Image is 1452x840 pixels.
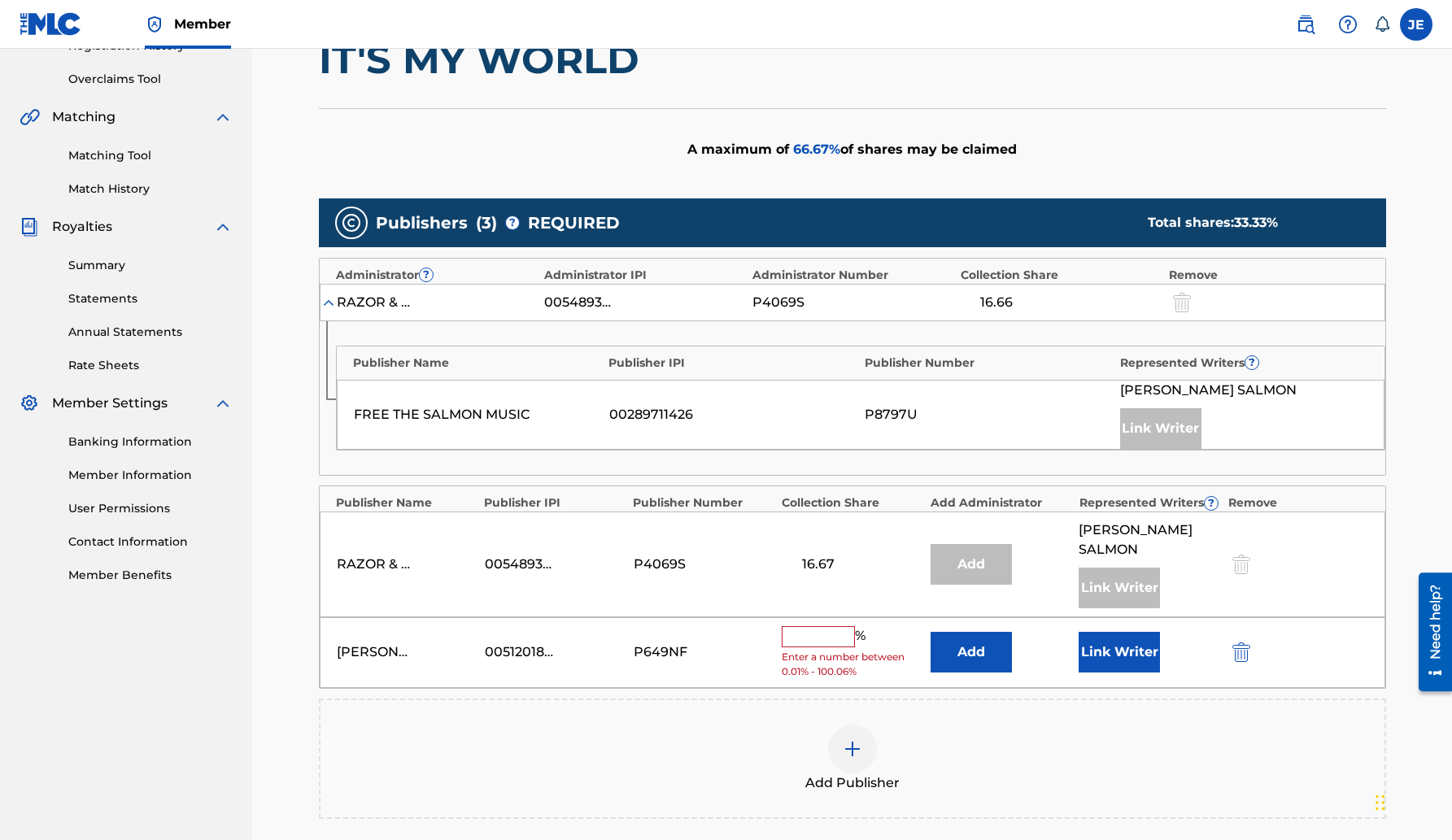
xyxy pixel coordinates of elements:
a: Annual Statements [68,324,233,341]
div: Represented Writers [1079,494,1220,511]
div: Add Administrator [931,494,1071,511]
div: Publisher Number [865,355,1113,372]
div: Represented Writers [1120,355,1368,372]
img: MLC Logo [20,12,82,36]
div: Total shares: [1148,213,1354,233]
span: REQUIRED [528,211,620,235]
a: Member Benefits [68,567,233,584]
span: Matching [52,107,116,127]
img: help [1338,15,1358,34]
div: Notifications [1374,16,1390,33]
div: Publisher Number [633,494,774,511]
img: 12a2ab48e56ec057fbd8.svg [1232,642,1250,662]
span: Member [174,15,231,33]
img: expand [213,394,233,413]
span: ? [506,216,519,229]
div: Publisher Name [353,355,601,372]
img: Member Settings [20,394,39,413]
span: ? [1245,356,1258,369]
div: P8797U [865,405,1112,424]
a: Statements [68,290,233,307]
img: publishers [342,213,361,233]
div: Publisher Name [336,494,477,511]
div: Help [1332,8,1364,41]
button: Link Writer [1079,632,1160,672]
span: Add Publisher [805,773,900,793]
div: Remove [1228,494,1369,511]
div: A maximum of of shares may be claimed [319,108,1386,190]
span: 66.67 % [793,141,840,157]
div: Administrator Number [752,267,953,284]
img: add [843,739,862,759]
a: User Permissions [68,500,233,517]
div: Publisher IPI [608,355,857,372]
div: FREE THE SALMON MUSIC [354,405,601,424]
span: % [855,626,870,647]
span: ? [1205,497,1218,510]
img: Top Rightsholder [145,15,164,34]
div: 00289711426 [609,405,857,424]
div: Remove [1169,267,1369,284]
span: Royalties [52,217,112,237]
h1: IT'S MY WORLD [319,35,1386,84]
span: [PERSON_NAME] SALMON [1120,381,1297,400]
span: 33.33 % [1234,215,1278,230]
span: [PERSON_NAME] SALMON [1079,520,1219,559]
a: Public Search [1289,8,1322,41]
span: ? [420,268,433,281]
div: User Menu [1400,8,1432,41]
button: Add [931,632,1012,672]
img: search [1296,15,1315,34]
img: Matching [20,107,40,127]
a: Summary [68,257,233,274]
span: Publishers [376,211,468,235]
div: Collection Share [782,494,922,511]
a: Match History [68,181,233,198]
div: Administrator IPI [544,267,744,284]
iframe: Chat Widget [1371,762,1452,840]
div: Administrator [336,267,536,284]
a: Banking Information [68,433,233,450]
a: Matching Tool [68,147,233,164]
div: Collection Share [961,267,1161,284]
a: Overclaims Tool [68,71,233,88]
a: Contact Information [68,533,233,551]
span: Enter a number between 0.01% - 100.06% [782,650,922,679]
img: expand [213,217,233,237]
div: Drag [1376,778,1385,827]
img: Royalties [20,217,39,237]
img: expand [213,107,233,127]
a: Member Information [68,467,233,484]
div: Publisher IPI [484,494,625,511]
img: expand-cell-toggle [320,294,337,311]
a: Rate Sheets [68,357,233,374]
span: Member Settings [52,394,168,413]
iframe: Resource Center [1406,567,1452,698]
span: ( 3 ) [476,211,497,235]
